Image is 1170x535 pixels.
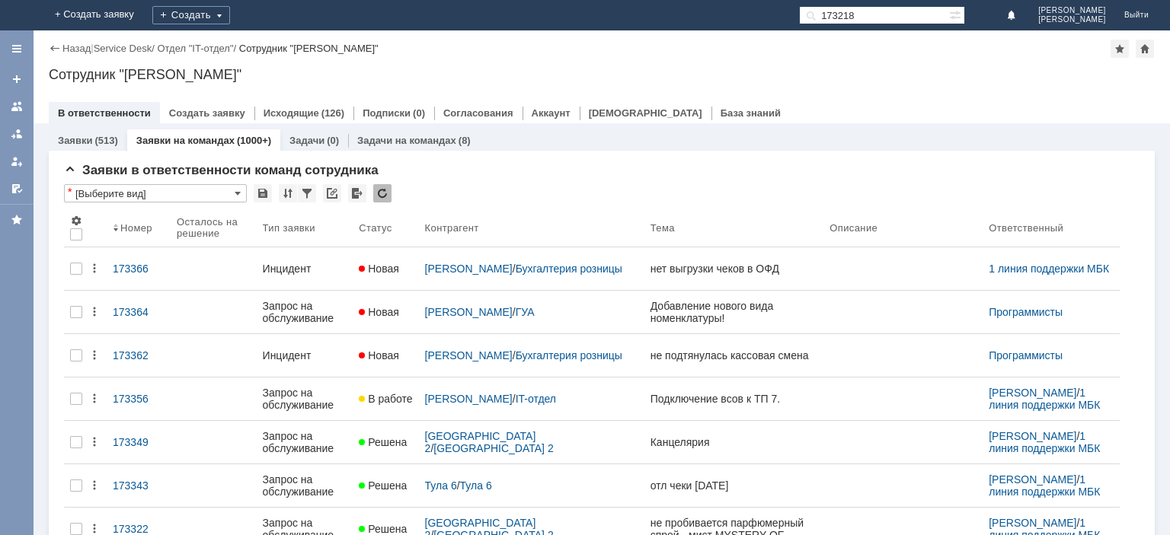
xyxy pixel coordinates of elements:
[353,427,418,457] a: Решена
[263,473,347,498] div: Запрос на обслуживание
[359,393,412,405] span: В работе
[353,340,418,371] a: Новая
[644,470,824,501] a: отл чеки [DATE]
[516,306,535,318] a: ГУА
[64,163,379,177] span: Заявки в ответственности команд сотрудника
[516,349,622,361] a: Бухгалтерия розницы
[989,387,1076,399] a: [PERSON_NAME]
[88,436,101,448] div: Действия
[323,184,341,202] div: Скопировать ссылку на список
[425,349,638,361] div: /
[425,306,638,318] div: /
[157,43,233,54] a: Отдел "IT-отдел"
[107,209,171,247] th: Номер
[425,393,638,405] div: /
[516,263,622,275] a: Бухгалтерия розницы
[357,135,456,146] a: Задачи на командах
[5,122,29,146] a: Заявки в моей ответственности
[88,523,101,535] div: Действия
[359,523,407,535] span: Решена
[88,349,101,361] div: Действия
[94,43,158,54] div: /
[425,349,513,361] a: [PERSON_NAME]
[113,523,165,535] div: 173322
[363,107,411,119] a: Подписки
[169,107,245,119] a: Создать заявку
[413,107,425,119] div: (0)
[989,430,1114,454] div: /
[359,349,399,361] span: Новая
[107,340,171,371] a: 173362
[359,479,407,492] span: Решена
[257,421,353,463] a: Запрос на обслуживание
[353,209,418,247] th: Статус
[171,209,257,247] th: Осталось на решение
[94,135,117,146] div: (513)
[425,479,457,492] a: Тула 6
[983,209,1120,247] th: Ответственный
[651,349,818,361] div: не подтянулась кассовая смена
[830,222,878,234] div: Описание
[257,209,353,247] th: Тип заявки
[88,479,101,492] div: Действия
[327,135,339,146] div: (0)
[1038,6,1106,15] span: [PERSON_NAME]
[113,306,165,318] div: 173364
[5,67,29,91] a: Создать заявку
[254,184,272,202] div: Сохранить вид
[532,107,571,119] a: Аккаунт
[425,430,539,454] a: [GEOGRAPHIC_DATA] 2
[353,384,418,414] a: В работе
[516,393,556,405] a: IT-отдел
[263,349,347,361] div: Инцидент
[152,6,230,24] div: Создать
[425,263,638,275] div: /
[359,263,399,275] span: Новая
[177,216,238,239] div: Осталось на решение
[989,306,1063,318] a: Программисты
[5,177,29,201] a: Мои согласования
[589,107,702,119] a: [DEMOGRAPHIC_DATA]
[113,349,165,361] div: 173362
[88,306,101,318] div: Действия
[257,464,353,507] a: Запрос на обслуживание
[989,387,1114,411] div: /
[62,43,91,54] a: Назад
[5,94,29,119] a: Заявки на командах
[88,393,101,405] div: Действия
[359,436,407,448] span: Решена
[373,184,392,202] div: Обновлять список
[257,253,353,284] a: Инцидент
[443,107,513,119] a: Согласования
[644,291,824,333] a: Добавление нового вида номенклатуры!
[989,430,1076,442] a: [PERSON_NAME]
[321,107,344,119] div: (126)
[644,253,824,284] a: нет выгрузки чеков в ОФД
[298,184,316,202] div: Фильтрация...
[113,479,165,492] div: 173343
[359,222,392,234] div: Статус
[359,306,399,318] span: Новая
[279,184,297,202] div: Сортировка...
[651,300,818,324] div: Добавление нового вида номенклатуры!
[651,222,675,234] div: Тема
[1111,40,1129,58] div: Добавить в избранное
[433,442,553,454] a: [GEOGRAPHIC_DATA] 2
[113,436,165,448] div: 173349
[94,43,152,54] a: Service Desk
[257,340,353,371] a: Инцидент
[113,263,165,275] div: 173366
[651,479,818,492] div: отл чеки [DATE]
[263,222,315,234] div: Тип заявки
[107,297,171,327] a: 173364
[70,215,82,227] span: Настройки
[353,470,418,501] a: Решена
[644,384,824,414] a: Подключение всов к ТП 7.
[257,377,353,420] a: Запрос на обслуживание
[425,479,638,492] div: /
[120,222,152,234] div: Номер
[68,186,72,197] div: Настройки списка отличаются от сохраненных в виде
[58,135,92,146] a: Заявки
[425,263,513,275] a: [PERSON_NAME]
[425,222,479,234] div: Контрагент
